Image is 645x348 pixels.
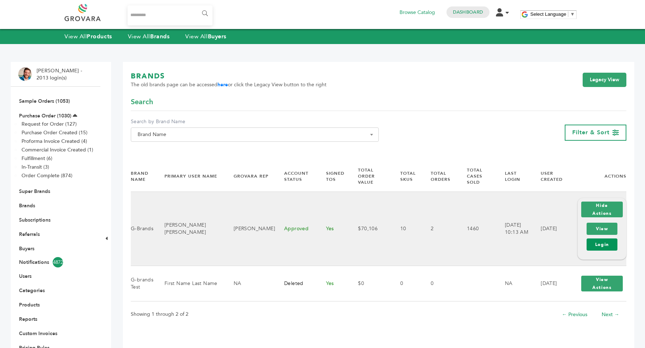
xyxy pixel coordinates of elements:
[21,172,72,179] a: Order Complete (874)
[317,266,349,301] td: Yes
[131,81,326,88] span: The old brands page can be accessed or click the Legacy View button to the right
[131,161,156,192] th: Brand Name
[131,310,188,319] p: Showing 1 through 2 of 2
[532,161,569,192] th: User Created
[19,98,70,105] a: Sample Orders (1053)
[156,161,225,192] th: Primary User Name
[458,192,496,266] td: 1460
[131,118,379,125] label: Search by Brand Name
[275,266,317,301] td: Deleted
[532,266,569,301] td: [DATE]
[225,161,275,192] th: Grovara Rep
[532,192,569,266] td: [DATE]
[131,71,326,81] h1: BRANDS
[19,257,92,267] a: Notifications4872
[349,192,391,266] td: $70,106
[19,202,35,209] a: Brands
[135,130,375,140] span: Brand Name
[21,164,49,170] a: In-Transit (3)
[128,33,170,40] a: View AllBrands
[131,127,379,142] span: Brand Name
[458,161,496,192] th: Total Cases Sold
[496,192,532,266] td: [DATE] 10:13 AM
[400,9,435,16] a: Browse Catalog
[530,11,566,17] span: Select Language
[131,266,156,301] td: G-brands Test
[19,273,32,280] a: Users
[349,266,391,301] td: $0
[569,161,626,192] th: Actions
[225,192,275,266] td: [PERSON_NAME]
[185,33,226,40] a: View AllBuyers
[19,245,34,252] a: Buyers
[64,33,112,40] a: View AllProducts
[587,223,617,235] a: View
[21,146,93,153] a: Commercial Invoice Created (1)
[422,266,458,301] td: 0
[572,129,610,136] span: Filter & Sort
[21,121,77,127] a: Request for Order (127)
[391,161,422,192] th: Total SKUs
[128,5,212,25] input: Search...
[156,192,225,266] td: [PERSON_NAME] [PERSON_NAME]
[156,266,225,301] td: First Name Last Name
[562,311,587,318] a: ← Previous
[602,311,619,318] a: Next →
[21,155,52,162] a: Fulfillment (6)
[225,266,275,301] td: NA
[150,33,169,40] strong: Brands
[581,276,623,291] button: View Actions
[317,192,349,266] td: Yes
[570,11,575,17] span: ▼
[19,231,40,238] a: Referrals
[496,266,532,301] td: NA
[275,192,317,266] td: Approved
[453,9,483,15] a: Dashboard
[19,112,71,119] a: Purchase Order (1030)
[391,266,422,301] td: 0
[21,129,87,136] a: Purchase Order Created (15)
[583,73,626,87] a: Legacy View
[218,81,228,88] a: here
[530,11,575,17] a: Select Language​
[131,97,153,107] span: Search
[37,67,84,81] li: [PERSON_NAME] - 2013 login(s)
[587,238,617,251] a: Login
[275,161,317,192] th: Account Status
[87,33,112,40] strong: Products
[131,192,156,266] td: G-Brands
[19,287,45,294] a: Categories
[581,202,623,217] button: Hide Actions
[317,161,349,192] th: Signed TOS
[496,161,532,192] th: Last Login
[19,188,50,195] a: Super Brands
[349,161,391,192] th: Total Order Value
[19,217,51,223] a: Subscriptions
[208,33,226,40] strong: Buyers
[391,192,422,266] td: 10
[19,316,37,323] a: Reports
[21,138,87,145] a: Proforma Invoice Created (4)
[19,330,57,337] a: Custom Invoices
[53,257,63,267] span: 4872
[422,192,458,266] td: 2
[422,161,458,192] th: Total Orders
[19,301,40,308] a: Products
